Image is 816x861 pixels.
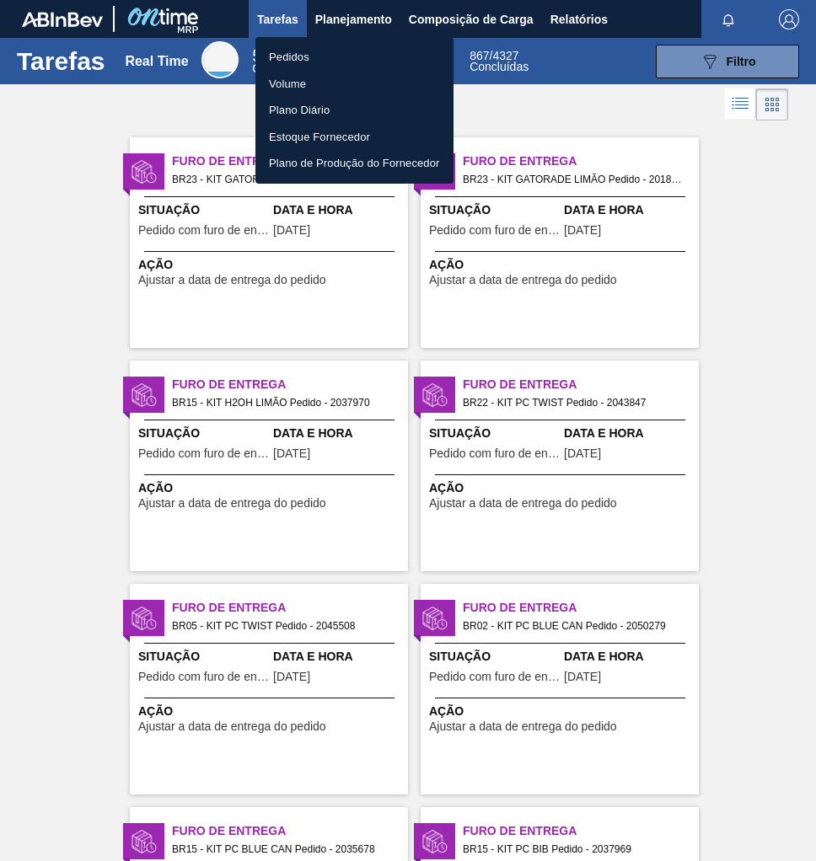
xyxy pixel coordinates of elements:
a: Estoque Fornecedor [255,124,454,151]
a: Volume [255,71,454,98]
a: Plano de Produção do Fornecedor [255,150,454,177]
a: Plano Diário [255,97,454,124]
a: Pedidos [255,44,454,71]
